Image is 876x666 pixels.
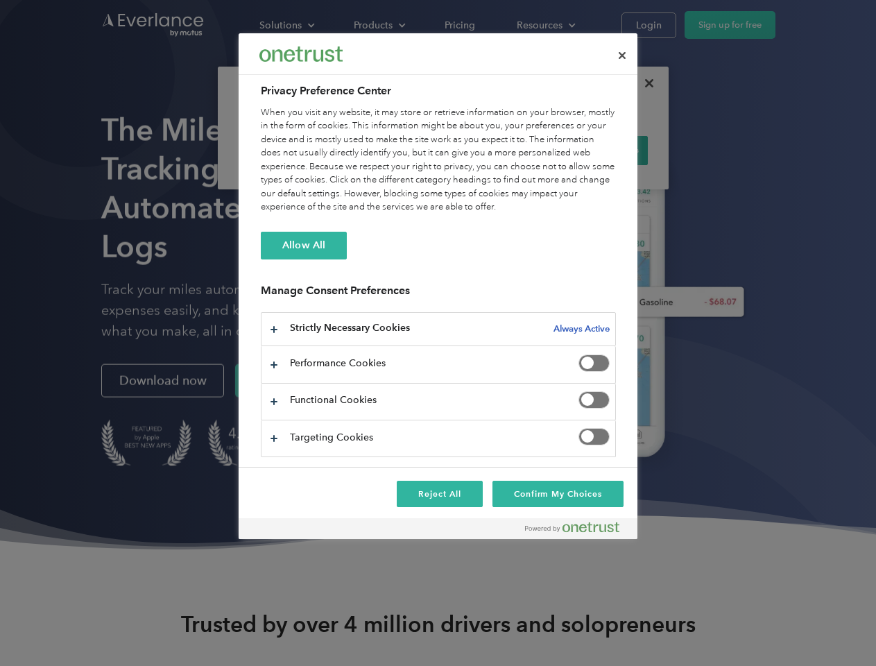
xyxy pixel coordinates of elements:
[261,232,347,259] button: Allow All
[607,40,637,71] button: Close
[261,83,616,99] h2: Privacy Preference Center
[239,33,637,539] div: Preference center
[261,106,616,214] div: When you visit any website, it may store or retrieve information on your browser, mostly in the f...
[525,522,630,539] a: Powered by OneTrust Opens in a new Tab
[525,522,619,533] img: Powered by OneTrust Opens in a new Tab
[261,284,616,305] h3: Manage Consent Preferences
[259,40,343,68] div: Everlance
[397,481,483,507] button: Reject All
[239,33,637,539] div: Privacy Preference Center
[492,481,624,507] button: Confirm My Choices
[259,46,343,61] img: Everlance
